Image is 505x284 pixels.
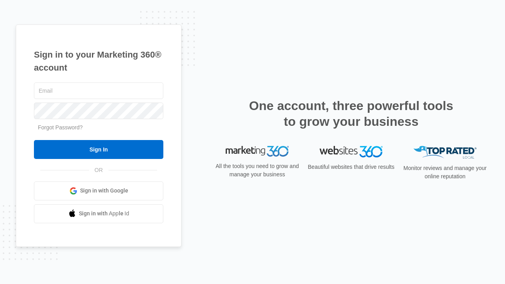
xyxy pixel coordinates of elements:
[34,82,163,99] input: Email
[80,187,128,195] span: Sign in with Google
[213,162,301,179] p: All the tools you need to grow and manage your business
[320,146,383,157] img: Websites 360
[38,124,83,131] a: Forgot Password?
[401,164,489,181] p: Monitor reviews and manage your online reputation
[34,204,163,223] a: Sign in with Apple Id
[247,98,456,129] h2: One account, three powerful tools to grow your business
[34,48,163,74] h1: Sign in to your Marketing 360® account
[34,140,163,159] input: Sign In
[34,181,163,200] a: Sign in with Google
[307,163,395,171] p: Beautiful websites that drive results
[226,146,289,157] img: Marketing 360
[413,146,477,159] img: Top Rated Local
[89,166,108,174] span: OR
[79,209,129,218] span: Sign in with Apple Id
